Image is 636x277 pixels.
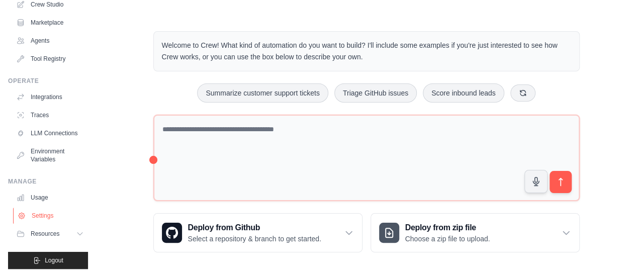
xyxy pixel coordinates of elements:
a: Integrations [12,89,88,105]
a: Environment Variables [12,143,88,167]
button: Logout [8,252,88,269]
p: Welcome to Crew! What kind of automation do you want to build? I'll include some examples if you'... [162,40,571,63]
p: Choose a zip file to upload. [405,234,490,244]
div: Manage [8,177,88,186]
button: Score inbound leads [423,83,504,103]
span: Resources [31,230,59,238]
a: Settings [13,208,89,224]
a: Tool Registry [12,51,88,67]
a: LLM Connections [12,125,88,141]
p: Select a repository & branch to get started. [188,234,321,244]
h3: Deploy from zip file [405,222,490,234]
div: Operate [8,77,88,85]
a: Usage [12,190,88,206]
button: Triage GitHub issues [334,83,417,103]
button: Resources [12,226,88,242]
a: Traces [12,107,88,123]
a: Agents [12,33,88,49]
span: Logout [45,256,63,264]
a: Marketplace [12,15,88,31]
button: Summarize customer support tickets [197,83,328,103]
h3: Deploy from Github [188,222,321,234]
